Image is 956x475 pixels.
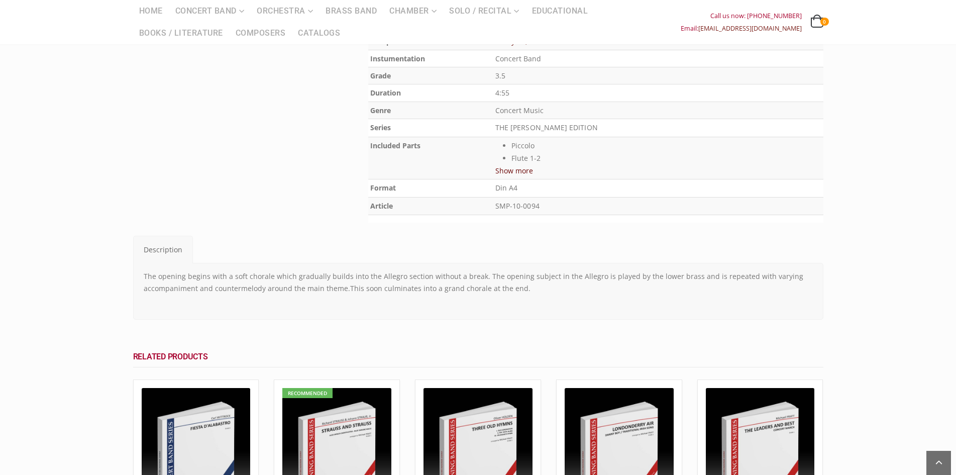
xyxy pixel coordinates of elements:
[370,54,425,63] b: Instumentation
[493,67,823,84] td: 3.5
[681,22,802,35] div: Email:
[493,50,823,67] td: Concert Band
[144,270,813,295] p: The opening begins with a soft chorale which gradually builds into the Allegro section without a ...
[133,347,823,367] h2: Related Products
[495,181,821,195] p: Din A4
[495,164,533,177] button: Show more
[495,37,551,46] a: Nelhybel, Vaclav
[370,37,406,46] b: Composer
[681,10,802,22] div: Call us now: [PHONE_NUMBER]
[511,139,821,152] li: Piccolo
[133,236,193,263] a: Description
[698,24,802,33] a: [EMAIL_ADDRESS][DOMAIN_NAME]
[292,22,346,44] a: Catalogs
[370,201,393,211] b: Article
[511,152,821,164] li: Flute 1-2
[370,183,396,193] b: Format
[495,200,821,213] p: SMP-10-0094
[495,121,821,135] p: THE [PERSON_NAME] EDITION
[230,22,292,44] a: Composers
[282,388,333,398] div: Recommended
[370,123,391,132] b: Series
[133,22,229,44] a: Books / Literature
[370,141,420,150] b: Included Parts
[144,245,182,254] span: Description
[820,18,828,26] span: 0
[495,86,821,100] p: 4:55
[370,88,401,98] b: Duration
[493,102,823,119] td: Concert Music
[370,106,391,115] b: Genre
[370,71,391,80] b: Grade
